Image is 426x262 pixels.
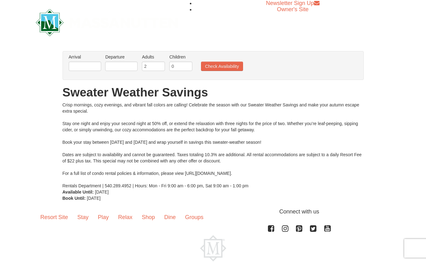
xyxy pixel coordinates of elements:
label: Adults [142,54,165,60]
img: Massanutten Resort Logo [200,235,226,261]
div: Crisp mornings, cozy evenings, and vibrant fall colors are calling! Celebrate the season with our... [63,102,364,189]
label: Arrival [69,54,101,60]
label: Departure [105,54,138,60]
p: Connect with us [36,208,391,216]
span: [DATE] [87,196,101,201]
img: Massanutten Resort Logo [36,9,178,36]
a: Massanutten Resort [36,14,178,29]
a: Shop [137,208,160,227]
a: Owner's Site [277,6,308,12]
a: Resort Site [36,208,73,227]
a: Stay [73,208,93,227]
strong: Book Until: [63,196,86,201]
span: [DATE] [95,189,109,194]
a: Dine [160,208,180,227]
a: Play [93,208,114,227]
a: Relax [114,208,137,227]
a: Groups [180,208,208,227]
h1: Sweater Weather Savings [63,86,364,99]
button: Check Availability [201,62,243,71]
label: Children [169,54,192,60]
strong: Available Until: [63,189,94,194]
